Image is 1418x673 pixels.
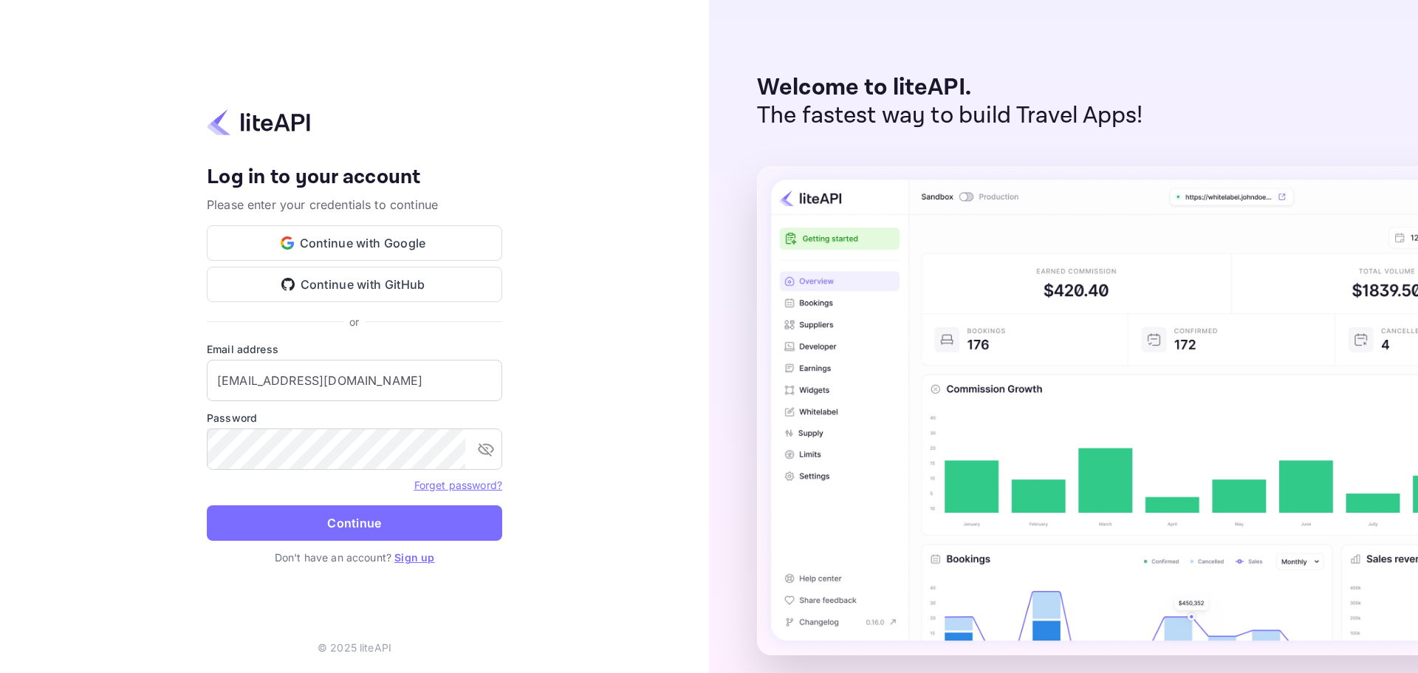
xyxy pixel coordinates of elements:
label: Email address [207,341,502,357]
h4: Log in to your account [207,165,502,191]
p: Please enter your credentials to continue [207,196,502,213]
p: © 2025 liteAPI [318,640,391,655]
p: or [349,314,359,329]
label: Password [207,410,502,426]
a: Sign up [394,551,434,564]
img: liteapi [207,108,310,137]
p: Don't have an account? [207,550,502,565]
button: toggle password visibility [471,434,501,464]
button: Continue [207,505,502,541]
a: Forget password? [414,477,502,492]
p: Welcome to liteAPI. [757,74,1143,102]
p: The fastest way to build Travel Apps! [757,102,1143,130]
a: Forget password? [414,479,502,491]
button: Continue with Google [207,225,502,261]
button: Continue with GitHub [207,267,502,302]
input: Enter your email address [207,360,502,401]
